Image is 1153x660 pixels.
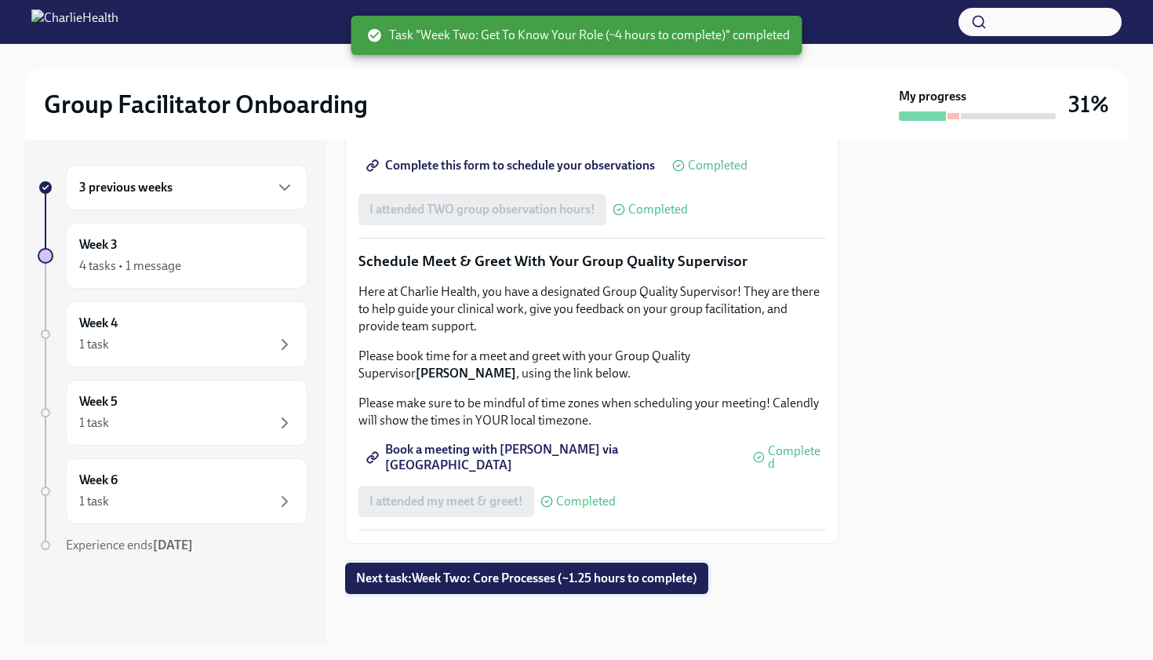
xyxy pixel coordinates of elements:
h6: Week 3 [79,236,118,253]
div: 1 task [79,336,109,353]
h6: Week 6 [79,472,118,489]
p: Please book time for a meet and greet with your Group Quality Supervisor , using the link below. [358,348,826,382]
span: Complete this form to schedule your observations [369,158,655,173]
div: 1 task [79,493,109,510]
span: Book a meeting with [PERSON_NAME] via [GEOGRAPHIC_DATA] [369,450,736,465]
span: Completed [688,159,747,172]
span: Completed [628,203,688,216]
p: Please make sure to be mindful of time zones when scheduling your meeting! Calendly will show the... [358,395,826,429]
h6: 3 previous weeks [79,179,173,196]
a: Complete this form to schedule your observations [358,150,666,181]
div: 1 task [79,414,109,432]
p: Schedule Meet & Greet With Your Group Quality Supervisor [358,251,826,272]
a: Week 41 task [38,301,307,367]
span: Completed [556,495,616,508]
span: Next task : Week Two: Core Processes (~1.25 hours to complete) [356,571,697,586]
strong: My progress [899,88,966,105]
a: Week 34 tasks • 1 message [38,223,307,289]
h6: Week 5 [79,393,118,410]
strong: [DATE] [153,538,193,552]
button: Next task:Week Two: Core Processes (~1.25 hours to complete) [345,563,708,594]
h2: Group Facilitator Onboarding [44,89,368,120]
h6: Week 4 [79,315,118,332]
img: CharlieHealth [31,9,118,35]
span: Experience ends [66,538,193,552]
a: Book a meeting with [PERSON_NAME] via [GEOGRAPHIC_DATA] [358,442,747,473]
span: Task "Week Two: Get To Know Your Role (~4 hours to complete)" completed [367,27,790,44]
h3: 31% [1068,90,1109,119]
div: 4 tasks • 1 message [79,257,181,275]
span: Completed [768,445,826,470]
div: 3 previous weeks [66,165,307,210]
p: Here at Charlie Health, you have a designated Group Quality Supervisor! They are there to help gu... [358,283,826,335]
a: Week 51 task [38,380,307,446]
a: Week 61 task [38,458,307,524]
strong: [PERSON_NAME] [416,366,516,381]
